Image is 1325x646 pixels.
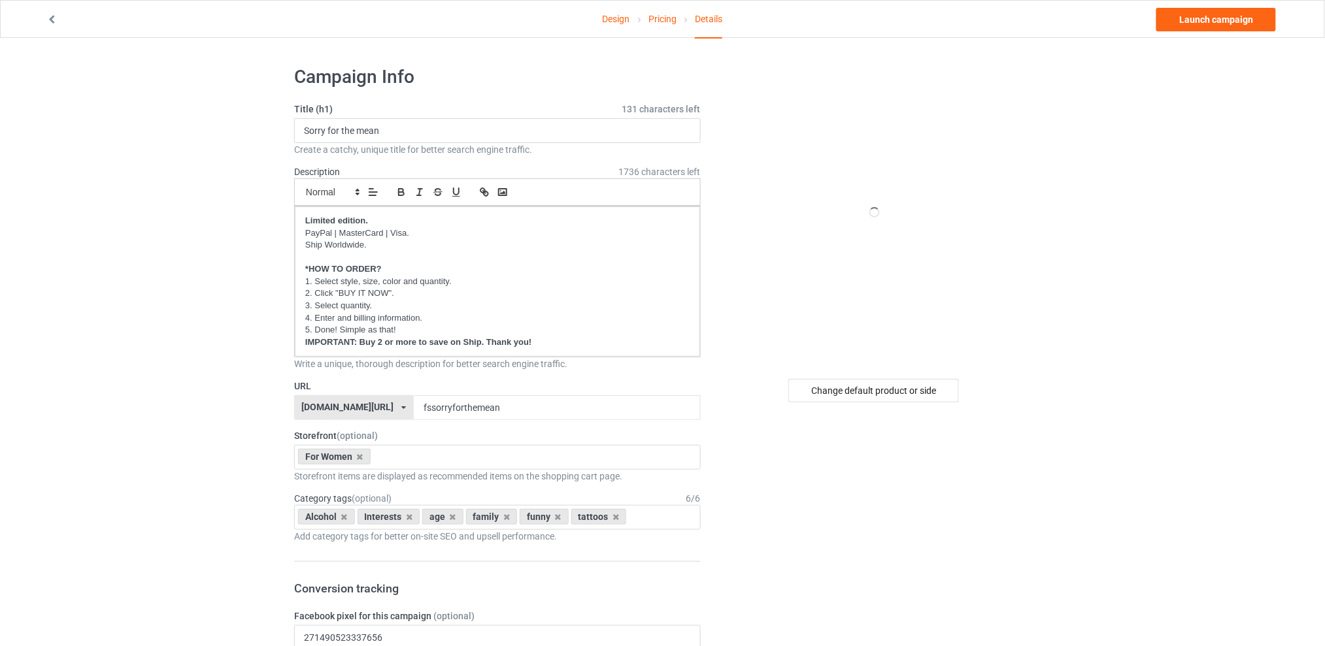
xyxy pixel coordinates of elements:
label: Facebook pixel for this campaign [294,609,701,622]
a: Pricing [648,1,677,37]
div: Storefront items are displayed as recommended items on the shopping cart page. [294,470,701,483]
div: Alcohol [298,509,355,525]
div: Create a catchy, unique title for better search engine traffic. [294,143,701,156]
div: Write a unique, thorough description for better search engine traffic. [294,357,701,370]
span: 131 characters left [622,103,701,116]
span: (optional) [337,430,378,441]
div: Change default product or side [788,379,959,402]
span: 1736 characters left [619,165,701,178]
label: Description [294,167,340,177]
label: URL [294,380,701,393]
div: family [466,509,518,525]
strong: Limited edition. [305,216,368,225]
p: 2. Click "BUY IT NOW". [305,287,690,300]
a: Design [603,1,630,37]
p: 4. Enter and billing information. [305,312,690,325]
div: 6 / 6 [686,492,701,505]
div: For Women [298,449,371,464]
p: 3. Select quantity. [305,300,690,312]
p: 5. Done! Simple as that! [305,324,690,336]
div: age [422,509,463,525]
p: PayPal | MasterCard | Visa. [305,227,690,240]
div: tattoos [571,509,627,525]
div: [DOMAIN_NAME][URL] [302,402,394,412]
div: Add category tags for better on-site SEO and upsell performance. [294,530,701,543]
div: funny [520,509,569,525]
h1: Campaign Info [294,65,701,89]
label: Title (h1) [294,103,701,116]
a: Launch campaign [1156,8,1276,31]
span: (optional) [433,611,475,621]
p: Ship Worldwide. [305,239,690,251]
label: Storefront [294,429,701,442]
p: 1. Select style, size, color and quantity. [305,276,690,288]
label: Category tags [294,492,392,505]
div: Details [695,1,722,39]
strong: *HOW TO ORDER? [305,264,382,274]
h3: Conversion tracking [294,581,701,596]
strong: IMPORTANT: Buy 2 or more to save on Ship. Thank you! [305,337,531,347]
span: (optional) [352,493,392,504]
div: Interests [358,509,420,525]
